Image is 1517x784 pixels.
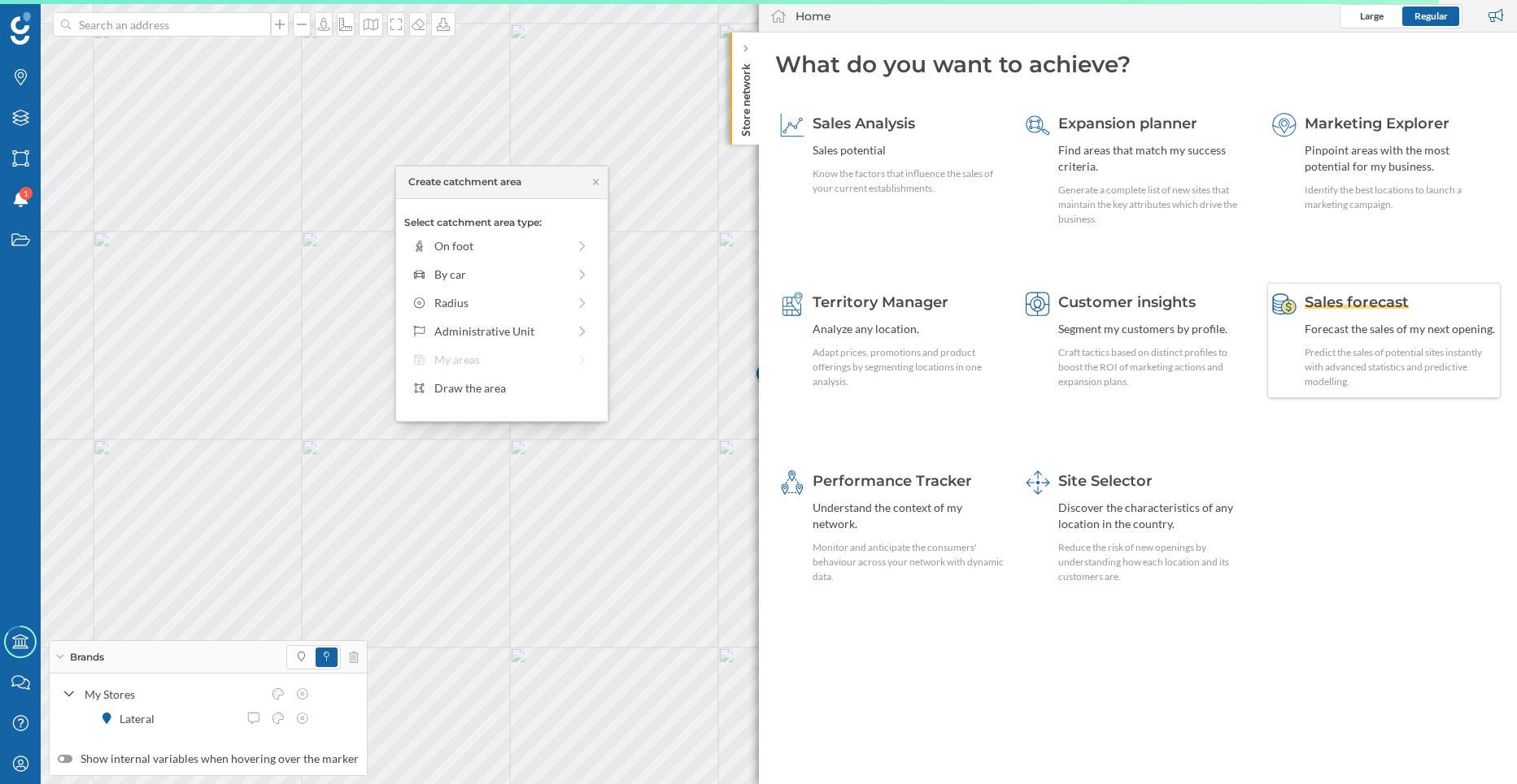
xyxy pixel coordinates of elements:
[1058,472,1153,490] span: Site Selector
[408,175,521,189] div: Create catchment area
[813,321,1005,337] div: Analyze any location.
[1058,345,1250,389] div: Craft tactics based on distinct profiles to boost the ROI of marketing actions and expansion plans.
[1305,183,1497,212] div: Identify the best locations to launch a marketing campaign.
[1058,183,1250,227] div: Generate a complete list of new sites that maintain the key attributes which drive the business.
[780,113,804,137] img: sales-explainer.svg
[775,49,1502,80] div: What do you want to achieve?
[1058,540,1250,584] div: Reduce the risk of new openings by understanding how each location and its customers are.
[813,142,1005,158] div: Sales potential
[813,345,1005,389] div: Adapt prices, promotions and product offerings by segmenting locations in one analysis.
[434,323,567,340] div: Administrative Unit
[755,359,775,392] img: Marker
[24,185,28,201] span: 1
[1415,10,1448,22] span: Regular
[1272,292,1297,316] img: sales-forecast--hover.svg
[1360,10,1384,22] span: Large
[404,215,599,230] p: Select catchment area type:
[1058,293,1196,311] span: Customer insights
[434,294,567,311] div: Radius
[58,751,359,767] label: Show internal variables when hovering over the marker
[813,167,1005,196] div: Know the factors that influence the sales of your current establishments.
[813,115,915,132] span: Sales Analysis
[1305,142,1497,175] div: Pinpoint areas with the most potential for my business.
[85,686,262,703] div: My Stores
[1058,115,1197,132] span: Expansion planner
[434,266,567,283] div: By car
[1058,500,1250,532] div: Discover the characteristics of any location in the country.
[1026,113,1050,137] img: search-areas.svg
[813,472,972,490] span: Performance Tracker
[32,11,87,26] span: Support
[434,237,567,254] div: On foot
[780,470,804,495] img: monitoring-360.svg
[1272,113,1297,137] img: explorer.svg
[11,12,31,45] img: Geoblink Logo
[1305,321,1497,337] div: Forecast the sales of my next opening.
[813,293,948,311] span: Territory Manager
[796,8,831,24] div: Home
[434,379,590,396] div: Draw the area
[813,540,1005,584] div: Monitor and anticipate the consumers' behaviour across your network with dynamic data.
[1026,470,1050,495] img: dashboards-manager.svg
[1305,345,1497,389] div: Predict the sales of potential sites instantly with advanced statistics and predictive modelling.
[780,292,804,316] img: territory-manager.svg
[1058,142,1250,175] div: Find areas that match my success criteria.
[1058,321,1250,337] div: Segment my customers by profile.
[120,710,163,727] div: Lateral
[1305,115,1449,132] span: Marketing Explorer
[1305,293,1409,311] span: Sales forecast
[1026,292,1050,316] img: customer-intelligence.svg
[70,650,104,665] span: Brands
[737,57,753,136] p: Store network
[813,500,1005,532] div: Understand the context of my network.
